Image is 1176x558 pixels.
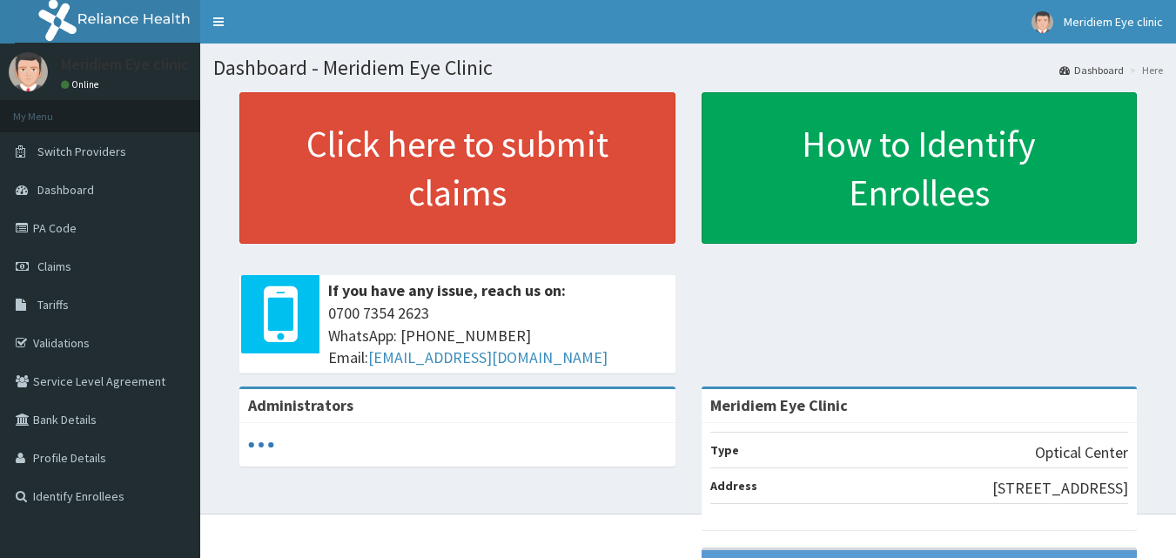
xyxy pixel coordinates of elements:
[702,92,1138,244] a: How to Identify Enrollees
[239,92,675,244] a: Click here to submit claims
[248,432,274,458] svg: audio-loading
[1035,441,1128,464] p: Optical Center
[992,477,1128,500] p: [STREET_ADDRESS]
[328,302,667,369] span: 0700 7354 2623 WhatsApp: [PHONE_NUMBER] Email:
[1059,63,1124,77] a: Dashboard
[710,395,848,415] strong: Meridiem Eye Clinic
[37,182,94,198] span: Dashboard
[37,259,71,274] span: Claims
[710,478,757,494] b: Address
[213,57,1163,79] h1: Dashboard - Meridiem Eye Clinic
[61,57,189,72] p: Meridiem Eye clinic
[1064,14,1163,30] span: Meridiem Eye clinic
[37,144,126,159] span: Switch Providers
[328,280,566,300] b: If you have any issue, reach us on:
[248,395,353,415] b: Administrators
[37,297,69,313] span: Tariffs
[1126,63,1163,77] li: Here
[368,347,608,367] a: [EMAIL_ADDRESS][DOMAIN_NAME]
[61,78,103,91] a: Online
[9,52,48,91] img: User Image
[1032,11,1053,33] img: User Image
[710,442,739,458] b: Type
